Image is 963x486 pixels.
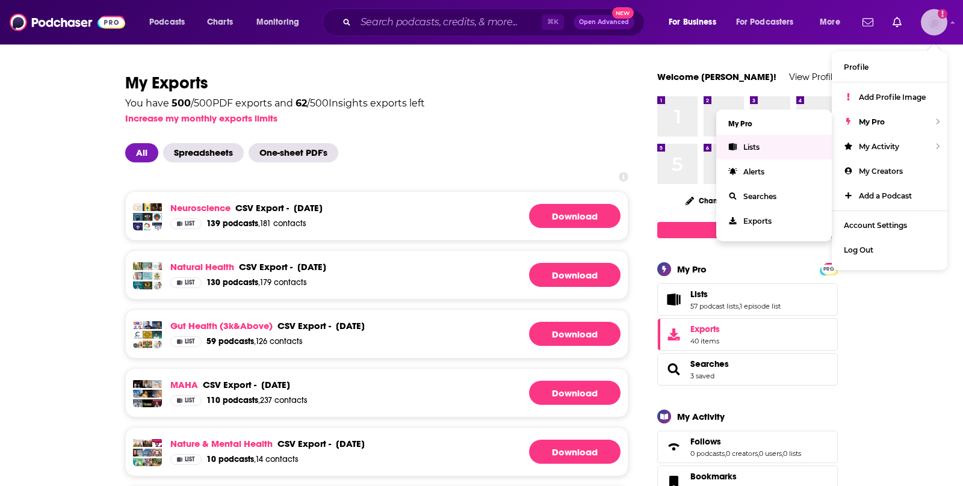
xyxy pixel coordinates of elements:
[125,143,163,162] button: All
[143,272,152,281] img: Whole Mother Show – Whole Mother
[574,15,634,29] button: Open AdvancedNew
[261,379,290,390] div: [DATE]
[143,281,152,291] img: Holistic Health for Women of Color
[822,264,836,273] a: PRO
[859,167,903,176] span: My Creators
[143,439,152,449] img: The Nature Connection Podcast
[152,380,162,390] img: Staying Healthy Today Show with Kirk Hamilton
[152,390,162,399] img: the Shemane Show
[844,63,869,72] span: Profile
[133,390,143,399] img: Kendall And Casey Podcast
[185,280,195,286] span: List
[832,159,947,183] a: My Creators
[759,449,782,458] a: 0 users
[844,221,907,230] span: Account Settings
[740,302,781,310] a: 1 episode list
[256,14,299,31] span: Monitoring
[10,11,125,34] img: Podchaser - Follow, Share and Rate Podcasts
[820,14,840,31] span: More
[133,458,143,468] img: Nature Based Therapy
[152,331,162,340] img: Defiant Health Radio with Dr. William Davis
[125,99,425,108] div: You have / 500 PDF exports and / 500 Insights exports left
[690,436,801,447] a: Follows
[921,9,947,35] button: Show profile menu
[170,379,198,390] a: MAHA
[859,93,926,102] span: Add Profile Image
[152,340,162,350] img: THE BETTER BELLY PODCAST - Natural Constipation Remedies, Acid Reflux, Hormones, Gut Health, Func...
[657,353,838,386] span: Searches
[143,380,152,390] img: The HER Effect® by Jaime Cross
[152,439,162,449] img: Fempower Health: The Chronic Pelvic Pain Channel
[206,336,303,347] a: 59 podcasts,126 contacts
[206,218,258,229] span: 139 podcasts
[657,222,838,238] a: Create My Top 8
[336,320,365,331] div: [DATE]
[170,320,273,331] a: Gut Health (3k&above)
[143,213,152,223] img: The Writer Files: Writing, Productivity, Creativity, and Neuroscience
[133,340,143,350] img: Gutsy Health | Nutrition and Medicine
[125,72,628,94] h1: My Exports
[690,324,720,334] span: Exports
[235,202,289,214] div: export -
[277,320,296,331] span: csv
[783,449,801,458] a: 0 lists
[859,142,899,151] span: My Activity
[239,261,257,272] span: csv
[133,262,143,272] img: Restore To Explore
[185,398,195,404] span: List
[170,261,234,272] a: Natural Health
[143,390,152,399] img: The Mel K Show
[297,261,326,272] div: [DATE]
[133,223,143,232] img: The Sensing Mind Podcast
[739,302,740,310] span: ,
[657,431,838,463] span: Follows
[152,203,162,213] img: Eternal Life. Answers from Science | Dr. Manuel Sans Segarra
[133,439,143,449] img: Unquestionable
[782,449,783,458] span: ,
[529,204,621,228] a: Generating File
[858,12,878,32] a: Show notifications dropdown
[125,112,277,124] button: Increase my monthly exports limits
[690,471,761,482] a: Bookmarks
[163,143,244,162] span: Spreadsheets
[206,454,299,465] a: 10 podcasts,14 contacts
[677,263,707,275] div: My Pro
[529,440,621,464] a: Generating File
[579,19,629,25] span: Open Advanced
[728,13,811,32] button: open menu
[669,14,716,31] span: For Business
[143,321,152,331] img: Brendan O'Connor
[206,336,254,346] span: 59 podcasts
[789,71,838,82] a: View Profile
[249,143,338,162] span: One-sheet PDF's
[690,449,725,458] a: 0 podcasts
[725,449,726,458] span: ,
[207,14,233,31] span: Charts
[336,438,365,449] div: [DATE]
[133,449,143,458] img: Hello Therapy: Mental Health Tips For Personal Growth
[143,458,152,468] img: Sorry, That's My Inside Voice
[888,12,906,32] a: Show notifications dropdown
[170,438,273,449] a: Nature & Mental Health
[661,438,686,455] a: Follows
[661,291,686,308] a: Lists
[203,379,221,390] span: csv
[143,203,152,213] img: Beyond Lab Walls | Salk Institute
[152,223,162,232] img: CortexCast - A Neuroscience Podcast
[690,302,739,310] a: 57 podcast lists
[185,339,195,345] span: List
[133,272,143,281] img: Niklas Gustafson: Hungry for Change
[185,221,195,227] span: List
[203,379,256,390] div: export -
[356,13,542,32] input: Search podcasts, credits, & more...
[163,143,249,162] button: Spreadsheets
[811,13,855,32] button: open menu
[133,331,143,340] img: Clearer Thinking with Spencer Greenberg
[529,381,621,405] a: Generating File
[529,263,621,287] a: Generating File
[921,9,947,35] img: User Profile
[143,262,152,272] img: HAPPILY HORMONAL | hormone balance for moms, PMS, painful periods, natural birth control, low ene...
[758,449,759,458] span: ,
[235,202,253,214] span: csv
[859,191,912,200] span: Add a Podcast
